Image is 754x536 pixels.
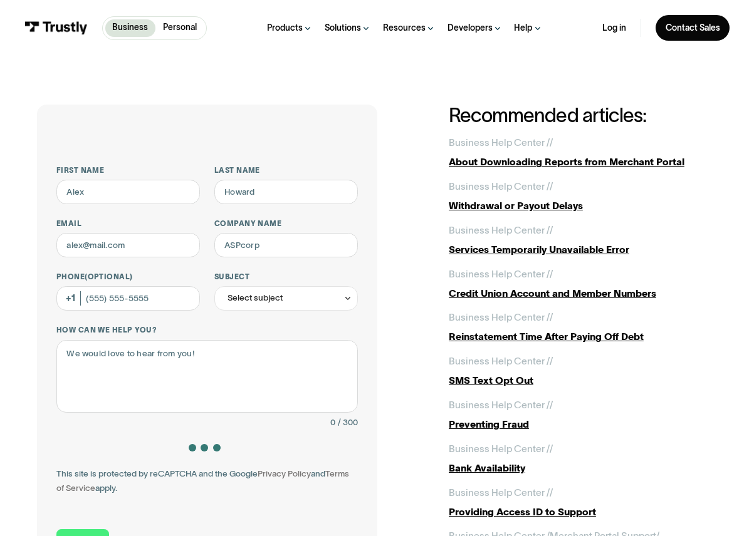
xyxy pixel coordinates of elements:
div: Developers [448,23,493,34]
a: Business Help Center //About Downloading Reports from Merchant Portal [449,135,717,169]
div: / [550,354,553,368]
input: Alex [56,180,200,204]
div: About Downloading Reports from Merchant Portal [449,155,717,169]
div: Preventing Fraud [449,417,717,431]
label: How can we help you? [56,325,358,335]
p: Personal [163,21,197,34]
div: Business Help Center / [449,179,550,193]
a: Business Help Center //Credit Union Account and Member Numbers [449,267,717,301]
a: Business Help Center //Withdrawal or Payout Delays [449,179,717,213]
label: Last name [214,165,358,175]
div: Business Help Center / [449,310,550,324]
div: Business Help Center / [449,398,550,412]
div: Resources [383,23,426,34]
div: Reinstatement Time After Paying Off Debt [449,329,717,344]
div: Services Temporarily Unavailable Error [449,242,717,257]
img: Trustly Logo [24,21,88,34]
div: / [550,267,553,281]
div: Business Help Center / [449,441,550,456]
input: ASPcorp [214,233,358,257]
div: Business Help Center / [449,135,550,150]
h2: Recommended articles: [449,105,717,126]
div: / [550,310,553,324]
div: Business Help Center / [449,267,550,281]
div: / [550,441,553,456]
label: Phone [56,272,200,282]
input: Howard [214,180,358,204]
div: / [550,398,553,412]
div: Products [267,23,303,34]
div: / [550,223,553,237]
label: Email [56,219,200,229]
input: alex@mail.com [56,233,200,257]
div: Contact Sales [666,23,720,34]
div: Business Help Center / [449,485,550,500]
a: Personal [155,19,204,37]
label: Company name [214,219,358,229]
a: Privacy Policy [258,469,311,478]
div: Help [514,23,532,34]
div: This site is protected by reCAPTCHA and the Google and apply. [56,466,358,496]
div: Business Help Center / [449,354,550,368]
a: Business [105,19,155,37]
div: Credit Union Account and Member Numbers [449,286,717,301]
span: (Optional) [85,272,133,281]
div: Solutions [325,23,361,34]
a: Business Help Center //SMS Text Opt Out [449,354,717,388]
label: Subject [214,272,358,282]
a: Log in [602,23,626,34]
div: / [550,135,553,150]
a: Contact Sales [656,15,730,41]
div: SMS Text Opt Out [449,373,717,388]
div: 0 [330,415,335,430]
a: Business Help Center //Providing Access ID to Support [449,485,717,519]
a: Business Help Center //Bank Availability [449,441,717,475]
div: Withdrawal or Payout Delays [449,198,717,213]
label: First name [56,165,200,175]
a: Terms of Service [56,469,349,493]
a: Business Help Center //Services Temporarily Unavailable Error [449,223,717,257]
div: Bank Availability [449,461,717,475]
input: (555) 555-5555 [56,286,200,311]
a: Business Help Center //Preventing Fraud [449,398,717,431]
a: Business Help Center //Reinstatement Time After Paying Off Debt [449,310,717,344]
div: Select subject [228,291,283,305]
div: Business Help Center / [449,223,550,237]
p: Business [112,21,148,34]
div: / [550,485,553,500]
div: / [550,179,553,193]
div: / 300 [338,415,358,430]
div: Providing Access ID to Support [449,505,717,519]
